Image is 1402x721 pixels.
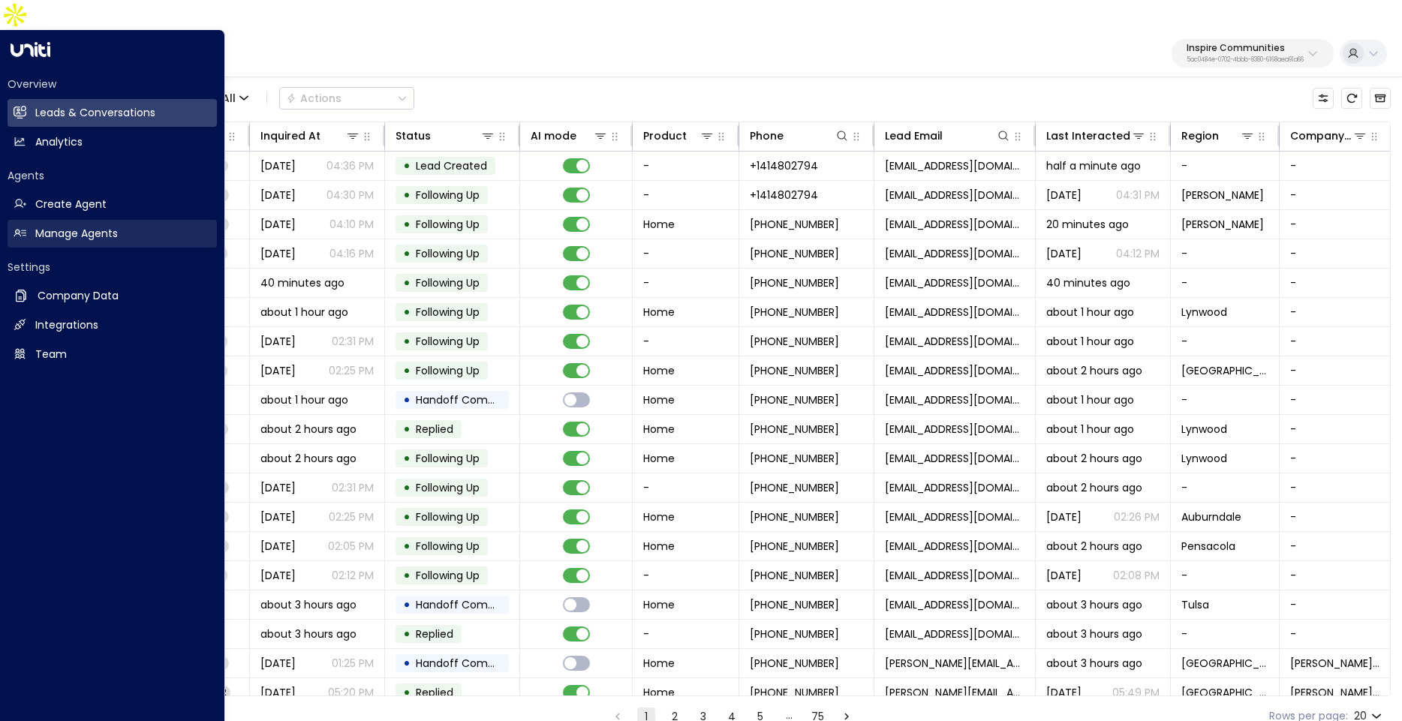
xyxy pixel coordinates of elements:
[750,275,839,290] span: +17089214367
[750,217,839,232] span: +19366893440
[633,473,739,502] td: -
[403,416,411,442] div: •
[8,77,217,92] h2: Overview
[1280,620,1392,648] td: -
[1181,127,1255,145] div: Region
[1046,422,1134,437] span: about 1 hour ago
[416,568,480,583] span: Following Up
[1172,39,1334,68] button: Inspire Communities5ac0484e-0702-4bbb-8380-6168aea91a66
[1046,363,1142,378] span: about 2 hours ago
[8,311,217,339] a: Integrations
[403,358,411,383] div: •
[633,239,739,268] td: -
[1171,386,1280,414] td: -
[885,568,1024,583] span: michaelangelcastillo13@gmail.com
[1046,217,1129,232] span: 20 minutes ago
[1046,626,1142,641] span: about 3 hours ago
[633,620,739,648] td: -
[416,539,480,554] span: Following Up
[885,217,1024,232] span: stever77356@gmail.com
[1046,275,1130,290] span: 40 minutes ago
[416,392,522,407] span: Handoff Completed
[750,597,839,612] span: +19182105874
[35,317,98,333] h2: Integrations
[643,127,687,145] div: Product
[403,504,411,530] div: •
[750,188,818,203] span: +1414802794
[1112,685,1160,700] p: 05:49 PM
[1280,561,1392,590] td: -
[332,656,374,671] p: 01:25 PM
[1181,127,1219,145] div: Region
[1046,509,1082,524] span: Yesterday
[633,327,739,356] td: -
[643,539,675,554] span: Home
[885,685,1024,700] span: brian@hudsonadvantage.com
[1116,246,1160,261] p: 04:12 PM
[1280,356,1392,385] td: -
[260,334,296,349] span: Yesterday
[8,220,217,248] a: Manage Agents
[416,275,480,290] span: Following Up
[1181,656,1268,671] span: Concord
[1171,561,1280,590] td: -
[8,260,217,275] h2: Settings
[750,363,839,378] span: +19789961270
[885,597,1024,612] span: adamo72877@gmail.com
[750,305,839,320] span: +17089214367
[885,656,1024,671] span: brian@hudsonadvantage.com
[1046,188,1082,203] span: Yesterday
[1280,503,1392,531] td: -
[1290,685,1381,700] span: Hudson Advantage
[332,568,374,583] p: 02:12 PM
[1113,568,1160,583] p: 02:08 PM
[38,288,119,304] h2: Company Data
[1280,415,1392,443] td: -
[1187,44,1304,53] p: Inspire Communities
[750,480,839,495] span: +18632299034
[332,334,374,349] p: 02:31 PM
[885,509,1024,524] span: kyleigh2007car@gmail.com
[8,341,217,368] a: Team
[1181,217,1264,232] span: Willis
[416,597,522,612] span: Handoff Completed
[403,446,411,471] div: •
[885,334,1024,349] span: bdevdan2@gmail.com
[643,217,675,232] span: Home
[531,127,608,145] div: AI mode
[1280,590,1392,619] td: -
[531,127,576,145] div: AI mode
[750,451,839,466] span: +17735774249
[329,217,374,232] p: 04:10 PM
[885,480,1024,495] span: kyleigh2007car@gmail.com
[260,217,296,232] span: Aug 07, 2025
[750,539,839,554] span: +19293947227
[1046,451,1142,466] span: about 2 hours ago
[416,656,522,671] span: Handoff Completed
[8,128,217,156] a: Analytics
[1290,656,1381,671] span: Hudson Advantage
[633,561,739,590] td: -
[416,334,480,349] span: Following Up
[416,217,480,232] span: Following Up
[1046,305,1134,320] span: about 1 hour ago
[1290,127,1352,145] div: Company Name
[329,246,374,261] p: 04:16 PM
[1046,392,1134,407] span: about 1 hour ago
[885,127,943,145] div: Lead Email
[260,363,296,378] span: Yesterday
[1046,568,1082,583] span: Aug 12, 2025
[750,509,839,524] span: +18632299034
[885,188,1024,203] span: test@test.co.za
[1181,509,1241,524] span: Auburndale
[260,275,344,290] span: 40 minutes ago
[403,182,411,208] div: •
[403,533,411,559] div: •
[1046,334,1134,349] span: about 1 hour ago
[1046,480,1142,495] span: about 2 hours ago
[403,153,411,179] div: •
[643,451,675,466] span: Home
[1046,539,1142,554] span: about 2 hours ago
[403,212,411,237] div: •
[403,680,411,705] div: •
